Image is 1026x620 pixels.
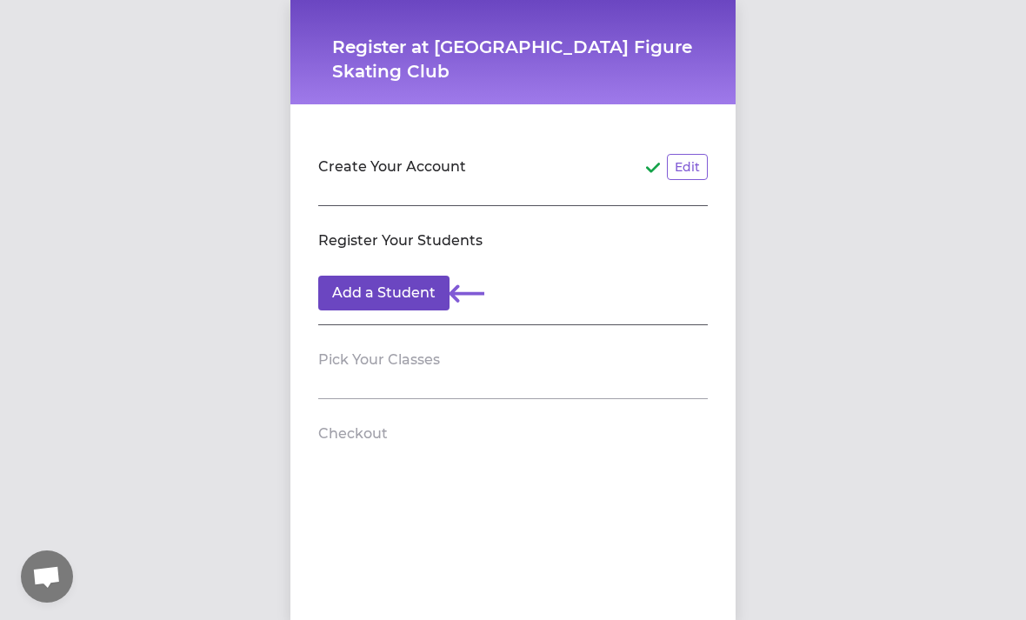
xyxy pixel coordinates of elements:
[318,423,388,444] h2: Checkout
[318,350,440,370] h2: Pick Your Classes
[318,276,450,310] button: Add a Student
[667,154,708,180] button: Edit
[318,230,483,251] h2: Register Your Students
[318,157,466,177] h2: Create Your Account
[332,35,694,83] h1: Register at [GEOGRAPHIC_DATA] Figure Skating Club
[21,550,73,603] div: Open chat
